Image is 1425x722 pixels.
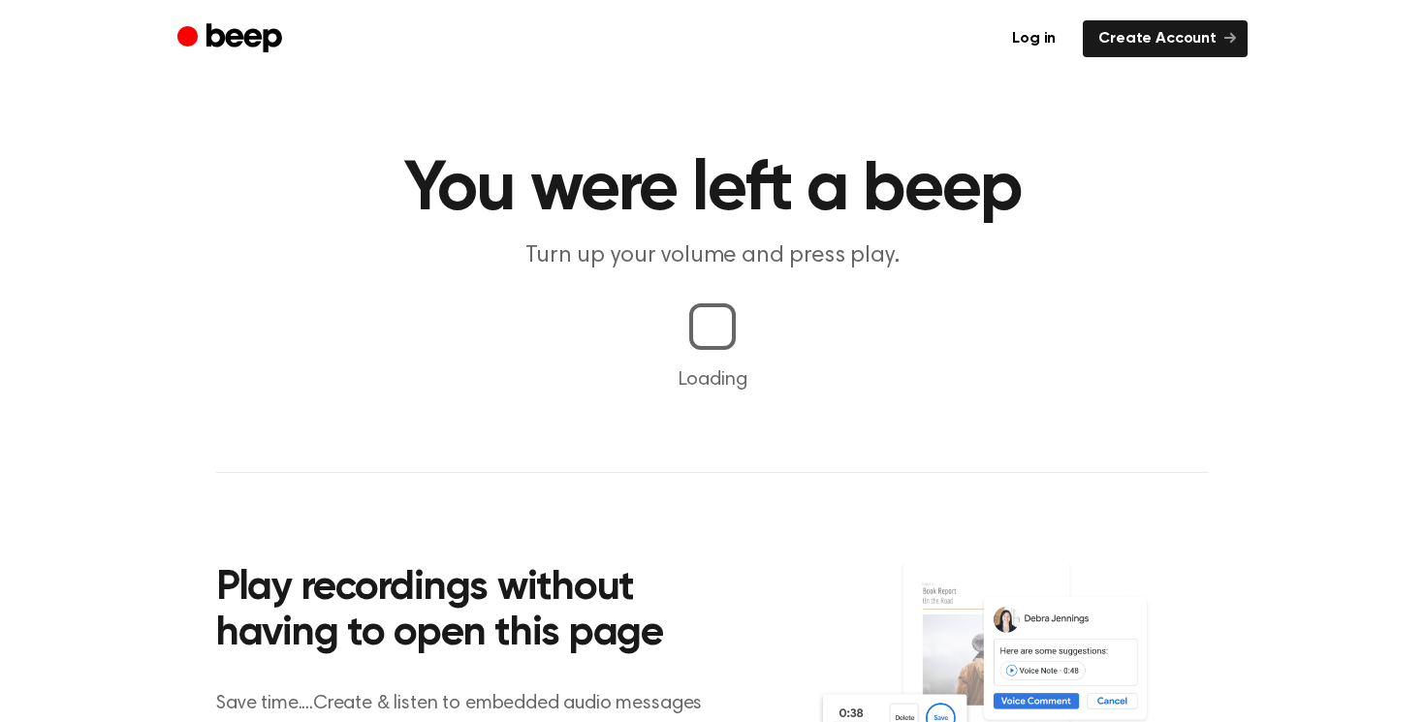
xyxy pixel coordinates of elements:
[177,20,287,58] a: Beep
[1083,20,1248,57] a: Create Account
[340,240,1085,272] p: Turn up your volume and press play.
[216,155,1209,225] h1: You were left a beep
[23,365,1402,394] p: Loading
[216,566,739,658] h2: Play recordings without having to open this page
[997,20,1071,57] a: Log in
